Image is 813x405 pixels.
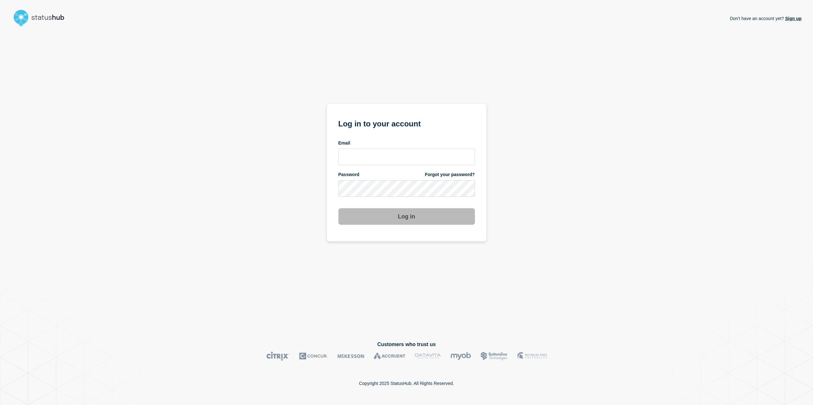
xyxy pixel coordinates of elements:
[374,352,405,361] img: Accruent logo
[338,208,475,225] button: Log in
[11,8,72,28] img: StatusHub logo
[359,381,454,386] p: Copyright 2025 StatusHub. All Rights Reserved.
[337,352,364,361] img: McKesson logo
[425,172,475,178] a: Forgot your password?
[266,352,290,361] img: Citrix logo
[11,342,802,347] h2: Customers who trust us
[415,352,441,361] img: DataVita logo
[784,16,802,21] a: Sign up
[338,140,350,146] span: Email
[338,180,475,197] input: password input
[338,149,475,165] input: email input
[299,352,328,361] img: Concur logo
[338,172,359,178] span: Password
[730,11,802,26] p: Don't have an account yet?
[450,352,471,361] img: myob logo
[517,352,547,361] img: MSU logo
[338,117,475,129] h1: Log in to your account
[481,352,508,361] img: Bottomline logo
